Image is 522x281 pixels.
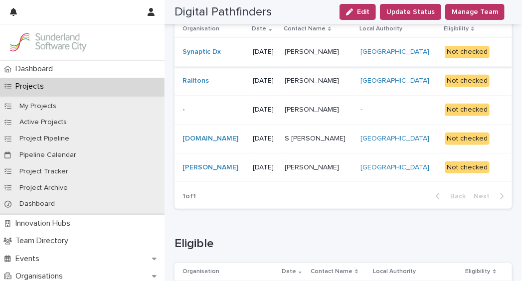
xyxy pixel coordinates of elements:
p: [PERSON_NAME] [285,161,341,172]
button: Edit [340,4,376,20]
p: Events [11,254,47,264]
tr: Synaptic Dx [DATE][PERSON_NAME][PERSON_NAME] [GEOGRAPHIC_DATA] Not checked [174,38,512,67]
p: Dashboard [11,64,61,74]
p: Organisation [182,23,219,34]
p: [PERSON_NAME] [285,46,341,56]
span: Update Status [386,7,435,17]
p: Contact Name [284,23,326,34]
p: [DATE] [253,106,277,114]
p: [DATE] [253,135,277,143]
p: Organisations [11,272,71,281]
p: [DATE] [253,163,277,172]
img: Kay6KQejSz2FjblR6DWv [8,32,88,52]
p: Dashboard [11,200,63,208]
p: Project Archive [11,184,76,192]
span: Edit [357,8,369,15]
div: Not checked [445,75,490,87]
p: 1 of 1 [174,184,204,209]
a: [GEOGRAPHIC_DATA] [360,48,429,56]
p: Projects [11,82,52,91]
p: Active Projects [11,118,75,127]
span: Back [444,193,466,200]
p: [DATE] [253,77,277,85]
p: Date [282,266,296,277]
div: Not checked [445,46,490,58]
p: [PERSON_NAME] [285,104,341,114]
a: Synaptic Dx [182,48,221,56]
h2: Digital Pathfinders [174,5,272,19]
button: Next [470,192,512,201]
h1: Eligible [174,237,512,251]
p: Team Directory [11,236,76,246]
tr: [DOMAIN_NAME] [DATE]S [PERSON_NAME]S [PERSON_NAME] [GEOGRAPHIC_DATA] Not checked [174,124,512,153]
a: [PERSON_NAME] [182,163,238,172]
p: Local Authority [359,23,402,34]
tr: [PERSON_NAME] [DATE][PERSON_NAME][PERSON_NAME] [GEOGRAPHIC_DATA] Not checked [174,153,512,182]
p: [PERSON_NAME] [285,75,341,85]
p: Organisation [182,266,219,277]
p: Eligibility [466,266,491,277]
tr: Railtons [DATE][PERSON_NAME][PERSON_NAME] [GEOGRAPHIC_DATA] Not checked [174,67,512,96]
p: Contact Name [311,266,352,277]
tr: -[DATE][PERSON_NAME][PERSON_NAME] -Not checked [174,95,512,124]
p: Pipeline Calendar [11,151,84,159]
p: Innovation Hubs [11,219,78,228]
span: Manage Team [452,7,498,17]
p: Date [252,23,266,34]
p: - [182,106,245,114]
div: Not checked [445,133,490,145]
p: My Projects [11,102,64,111]
button: Manage Team [445,4,505,20]
a: [GEOGRAPHIC_DATA] [360,135,429,143]
div: Not checked [445,161,490,174]
p: [DATE] [253,48,277,56]
a: [GEOGRAPHIC_DATA] [360,77,429,85]
a: [GEOGRAPHIC_DATA] [360,163,429,172]
p: S [PERSON_NAME] [285,133,348,143]
p: Project Tracker [11,167,76,176]
p: - [360,106,437,114]
div: Not checked [445,104,490,116]
p: Local Authority [373,266,416,277]
p: Project Pipeline [11,135,77,143]
a: [DOMAIN_NAME] [182,135,238,143]
p: Eligibility [444,23,469,34]
button: Back [428,192,470,201]
button: Update Status [380,4,441,20]
a: Railtons [182,77,209,85]
span: Next [474,193,496,200]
